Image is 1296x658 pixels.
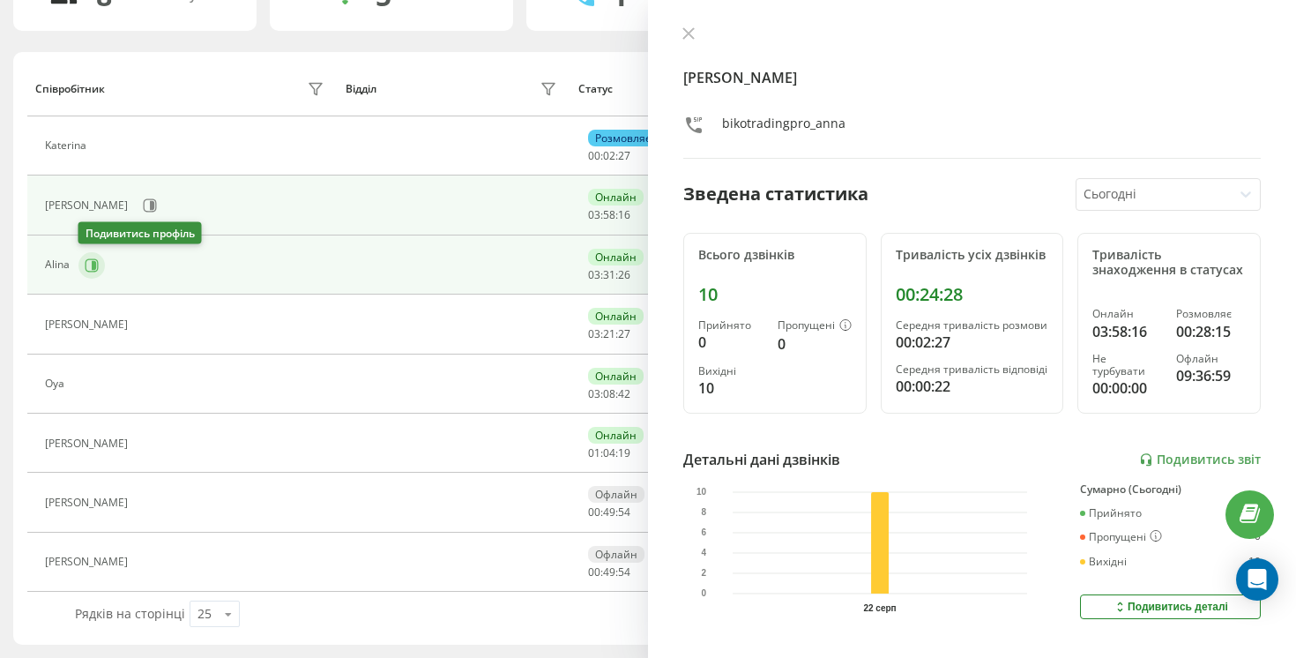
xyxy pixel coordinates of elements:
[45,258,74,271] div: Alina
[588,368,644,385] div: Онлайн
[603,326,615,341] span: 21
[1113,600,1228,614] div: Подивитись деталі
[864,603,897,613] text: 22 серп
[45,318,132,331] div: [PERSON_NAME]
[588,209,630,221] div: : :
[618,505,630,520] span: 54
[1139,452,1261,467] a: Подивитись звіт
[778,319,852,333] div: Пропущені
[603,386,615,401] span: 08
[45,378,69,390] div: Oya
[588,150,630,162] div: : :
[197,605,212,623] div: 25
[1176,321,1246,342] div: 00:28:15
[618,267,630,282] span: 26
[603,148,615,163] span: 02
[698,319,763,332] div: Прийнято
[45,437,132,450] div: [PERSON_NAME]
[1176,308,1246,320] div: Розмовляє
[603,267,615,282] span: 31
[698,378,763,399] div: 10
[698,332,763,353] div: 0
[702,528,707,538] text: 6
[896,248,1049,263] div: Тривалість усіх дзвінків
[45,556,132,568] div: [PERSON_NAME]
[35,83,105,95] div: Співробітник
[896,376,1049,397] div: 00:00:22
[1080,594,1261,619] button: Подивитись деталі
[588,427,644,444] div: Онлайн
[45,199,132,212] div: [PERSON_NAME]
[1176,365,1246,386] div: 09:36:59
[578,83,613,95] div: Статус
[618,565,630,579] span: 54
[346,83,376,95] div: Відділ
[778,333,852,355] div: 0
[618,207,630,222] span: 16
[722,115,845,140] div: bikotradingpro_anna
[588,189,644,206] div: Онлайн
[696,488,707,497] text: 10
[588,328,630,340] div: : :
[603,445,615,460] span: 04
[588,447,630,460] div: : :
[588,565,600,579] span: 00
[896,332,1049,353] div: 00:02:27
[45,497,132,509] div: [PERSON_NAME]
[702,508,707,518] text: 8
[618,386,630,401] span: 42
[588,207,600,222] span: 03
[588,148,600,163] span: 00
[1080,530,1162,544] div: Пропущені
[618,148,630,163] span: 27
[588,505,600,520] span: 00
[1080,556,1127,568] div: Вихідні
[1080,483,1261,496] div: Сумарно (Сьогодні)
[1236,558,1278,601] div: Open Intercom Messenger
[603,505,615,520] span: 49
[896,319,1049,332] div: Середня тривалість розмови
[1092,248,1246,278] div: Тривалість знаходження в статусах
[683,449,840,470] div: Детальні дані дзвінків
[702,569,707,579] text: 2
[698,284,852,305] div: 10
[618,326,630,341] span: 27
[618,445,630,460] span: 19
[896,284,1049,305] div: 00:24:28
[1092,321,1162,342] div: 03:58:16
[698,365,763,378] div: Вихідні
[588,566,630,579] div: : :
[1248,556,1261,568] div: 10
[588,388,630,400] div: : :
[75,605,185,622] span: Рядків на сторінці
[588,445,600,460] span: 01
[588,546,644,563] div: Офлайн
[1080,507,1142,520] div: Прийнято
[698,248,852,263] div: Всього дзвінків
[588,326,600,341] span: 03
[603,565,615,579] span: 49
[1092,378,1162,399] div: 00:00:00
[588,249,644,265] div: Онлайн
[588,486,644,503] div: Офлайн
[683,67,1261,88] h4: [PERSON_NAME]
[588,506,630,519] div: : :
[45,139,91,152] div: Katerina
[1176,353,1246,365] div: Офлайн
[588,130,658,146] div: Розмовляє
[603,207,615,222] span: 58
[588,308,644,325] div: Онлайн
[588,386,600,401] span: 03
[588,267,600,282] span: 03
[702,549,707,558] text: 4
[1092,353,1162,378] div: Не турбувати
[896,363,1049,376] div: Середня тривалість відповіді
[588,269,630,281] div: : :
[78,222,202,244] div: Подивитись профіль
[702,589,707,599] text: 0
[683,181,868,207] div: Зведена статистика
[1092,308,1162,320] div: Онлайн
